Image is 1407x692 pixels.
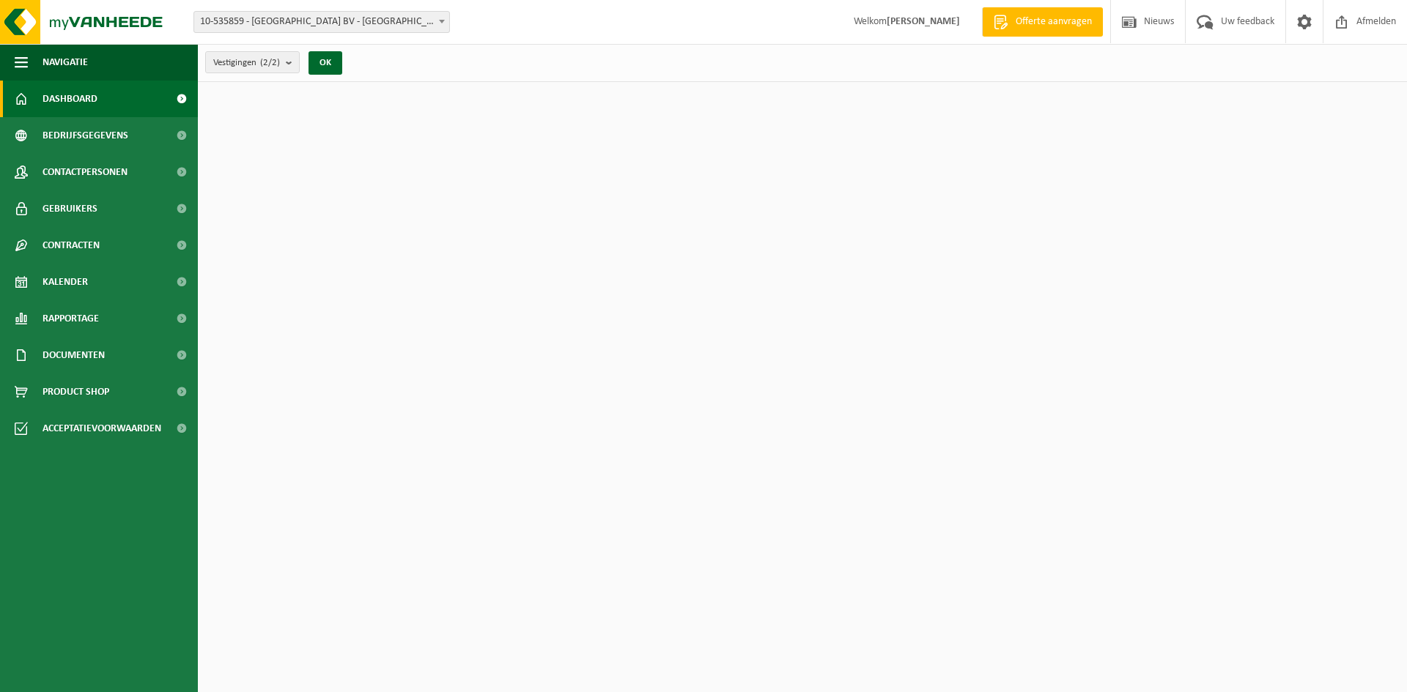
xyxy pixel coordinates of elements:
span: Acceptatievoorwaarden [43,410,161,447]
strong: [PERSON_NAME] [887,16,960,27]
a: Offerte aanvragen [982,7,1103,37]
span: Kalender [43,264,88,300]
span: Product Shop [43,373,109,410]
span: Dashboard [43,81,97,117]
span: Contactpersonen [43,154,128,190]
button: OK [309,51,342,75]
count: (2/2) [260,58,280,67]
button: Vestigingen(2/2) [205,51,300,73]
span: Vestigingen [213,52,280,74]
span: Rapportage [43,300,99,337]
span: 10-535859 - RAPID ROAD BV - KOOIGEM [194,12,449,32]
span: Bedrijfsgegevens [43,117,128,154]
span: 10-535859 - RAPID ROAD BV - KOOIGEM [193,11,450,33]
span: Offerte aanvragen [1012,15,1096,29]
span: Contracten [43,227,100,264]
span: Navigatie [43,44,88,81]
span: Gebruikers [43,190,97,227]
span: Documenten [43,337,105,373]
